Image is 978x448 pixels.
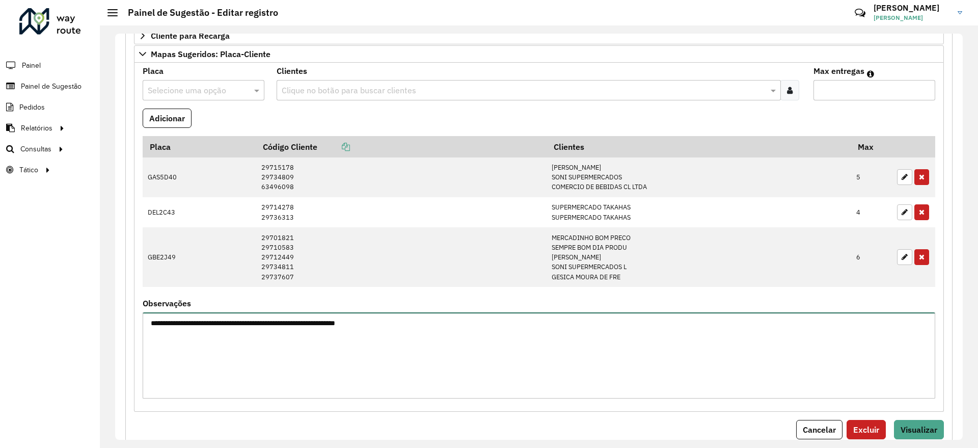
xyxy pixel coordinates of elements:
[21,81,81,92] span: Painel de Sugestão
[796,420,843,439] button: Cancelar
[134,45,944,63] a: Mapas Sugeridos: Placa-Cliente
[803,425,836,435] span: Cancelar
[874,3,950,13] h3: [PERSON_NAME]
[901,425,937,435] span: Visualizar
[143,297,191,309] label: Observações
[849,2,871,24] a: Contato Rápido
[143,109,192,128] button: Adicionar
[867,70,874,78] em: Máximo de clientes que serão colocados na mesma rota com os clientes informados
[22,60,41,71] span: Painel
[19,165,38,175] span: Tático
[851,197,892,227] td: 4
[256,197,547,227] td: 29714278 29736313
[143,197,256,227] td: DEL2C43
[851,227,892,287] td: 6
[21,123,52,134] span: Relatórios
[134,63,944,412] div: Mapas Sugeridos: Placa-Cliente
[851,157,892,197] td: 5
[277,65,307,77] label: Clientes
[847,420,886,439] button: Excluir
[143,136,256,157] th: Placa
[143,157,256,197] td: GAS5D40
[547,157,851,197] td: [PERSON_NAME] SONI SUPERMERCADOS COMERCIO DE BEBIDAS CL LTDA
[317,142,350,152] a: Copiar
[151,32,230,40] span: Cliente para Recarga
[547,136,851,157] th: Clientes
[874,13,950,22] span: [PERSON_NAME]
[256,157,547,197] td: 29715178 29734809 63496098
[151,50,270,58] span: Mapas Sugeridos: Placa-Cliente
[853,425,879,435] span: Excluir
[547,197,851,227] td: SUPERMERCADO TAKAHAS SUPERMERCADO TAKAHAS
[256,136,547,157] th: Código Cliente
[19,102,45,113] span: Pedidos
[851,136,892,157] th: Max
[118,7,278,18] h2: Painel de Sugestão - Editar registro
[143,65,164,77] label: Placa
[20,144,51,154] span: Consultas
[894,420,944,439] button: Visualizar
[143,227,256,287] td: GBE2J49
[134,27,944,44] a: Cliente para Recarga
[547,227,851,287] td: MERCADINHO BOM PRECO SEMPRE BOM DIA PRODU [PERSON_NAME] SONI SUPERMERCADOS L GESICA MOURA DE FRE
[256,227,547,287] td: 29701821 29710583 29712449 29734811 29737607
[813,65,864,77] label: Max entregas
